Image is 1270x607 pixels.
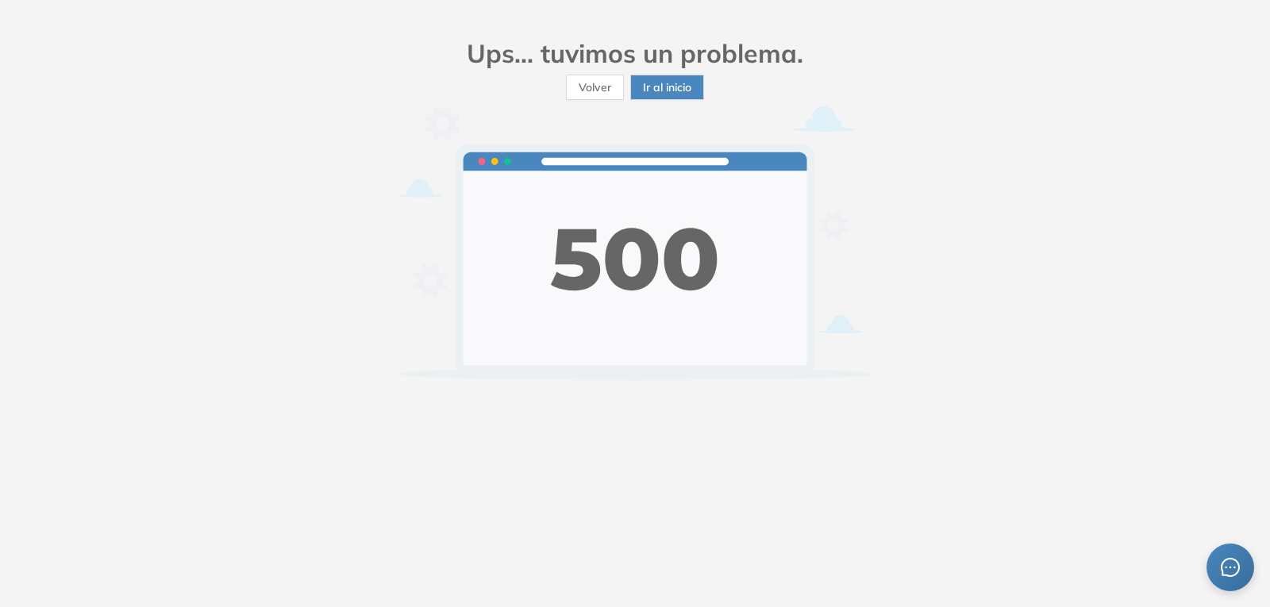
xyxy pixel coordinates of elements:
img: error [397,106,873,380]
span: Ir al inicio [643,79,691,96]
button: Volver [566,75,624,100]
span: Volver [579,79,611,96]
button: Ir al inicio [630,75,704,100]
span: message [1220,557,1241,578]
h2: Ups... tuvimos un problema. [397,38,873,68]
